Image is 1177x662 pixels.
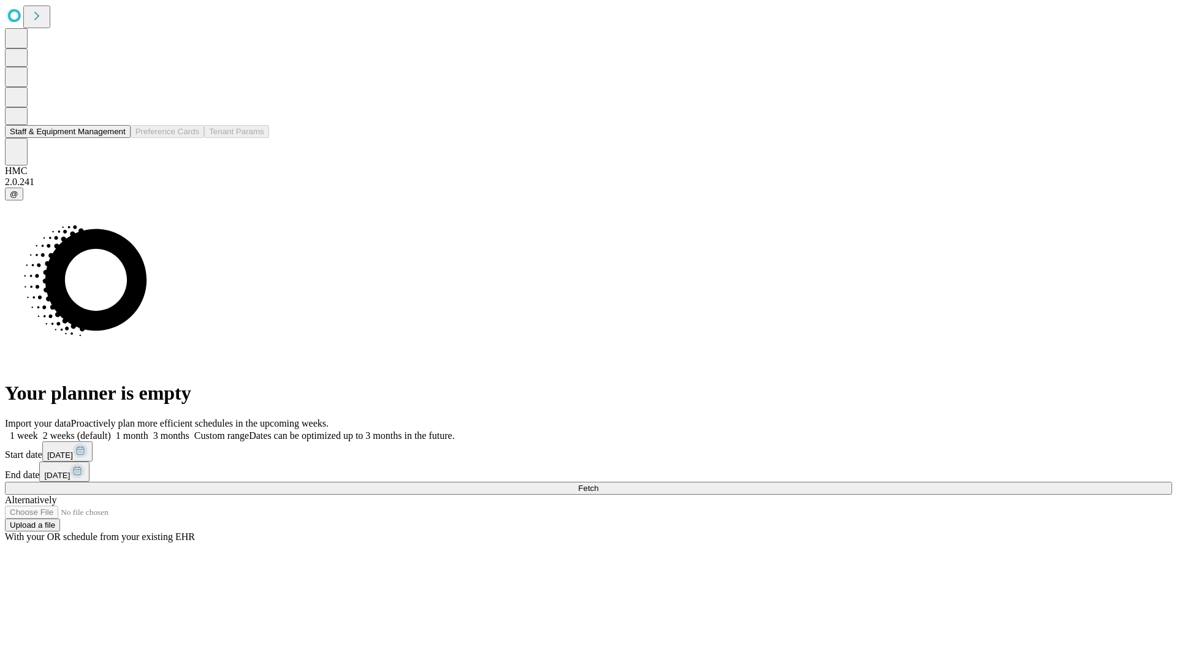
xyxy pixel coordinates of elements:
button: Preference Cards [131,125,204,138]
span: Import your data [5,418,71,428]
span: [DATE] [47,451,73,460]
span: Fetch [578,484,598,493]
button: Tenant Params [204,125,269,138]
button: Staff & Equipment Management [5,125,131,138]
button: [DATE] [42,441,93,462]
span: [DATE] [44,471,70,480]
span: 2 weeks (default) [43,430,111,441]
div: Start date [5,441,1172,462]
div: 2.0.241 [5,177,1172,188]
div: End date [5,462,1172,482]
span: Proactively plan more efficient schedules in the upcoming weeks. [71,418,329,428]
button: Fetch [5,482,1172,495]
span: Custom range [194,430,249,441]
span: 1 week [10,430,38,441]
span: 3 months [153,430,189,441]
button: @ [5,188,23,200]
button: [DATE] [39,462,90,482]
span: Dates can be optimized up to 3 months in the future. [249,430,454,441]
span: @ [10,189,18,199]
span: Alternatively [5,495,56,505]
span: With your OR schedule from your existing EHR [5,531,195,542]
button: Upload a file [5,519,60,531]
span: 1 month [116,430,148,441]
h1: Your planner is empty [5,382,1172,405]
div: HMC [5,165,1172,177]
